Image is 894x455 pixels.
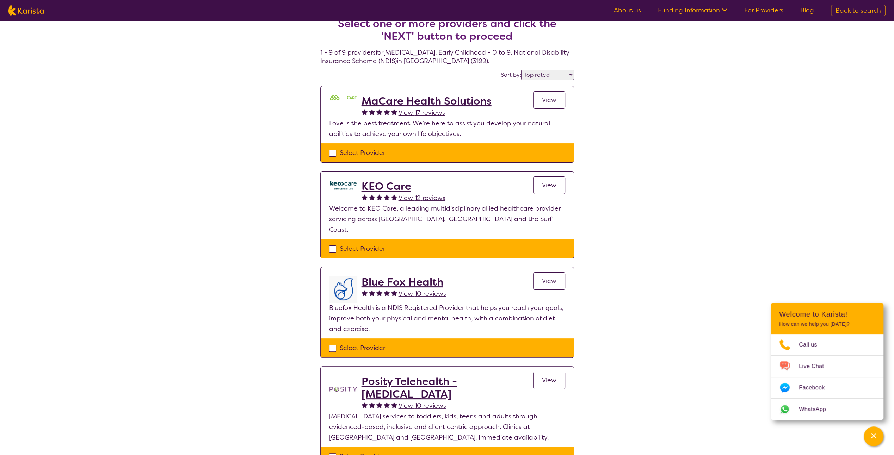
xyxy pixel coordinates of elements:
span: View [542,277,556,285]
span: Call us [799,339,826,350]
a: View [533,372,565,389]
img: fullstar [384,194,390,200]
h2: Select one or more providers and click the 'NEXT' button to proceed [329,17,566,43]
a: MaCare Health Solutions [362,95,492,107]
a: KEO Care [362,180,445,193]
span: View [542,181,556,189]
img: fullstar [391,194,397,200]
img: t1bslo80pcylnzwjhndq.png [329,375,357,403]
img: lyehhyr6avbivpacwqcf.png [329,276,357,303]
span: WhatsApp [799,404,834,415]
span: View 10 reviews [399,289,446,298]
a: Funding Information [658,6,727,14]
a: View [533,272,565,290]
a: View [533,91,565,109]
a: About us [614,6,641,14]
h2: Welcome to Karista! [779,310,875,318]
a: Back to search [831,5,886,16]
img: fullstar [391,290,397,296]
a: View 17 reviews [399,107,445,118]
img: fullstar [376,290,382,296]
img: fullstar [376,402,382,408]
img: fullstar [362,402,368,408]
p: Love is the best treatment. We’re here to assist you develop your natural abilities to achieve yo... [329,118,565,139]
img: fullstar [362,290,368,296]
p: How can we help you [DATE]? [779,321,875,327]
div: Channel Menu [771,303,883,420]
h4: 1 - 9 of 9 providers for [MEDICAL_DATA] , Early Childhood - 0 to 9 , National Disability Insuranc... [320,0,574,65]
img: fullstar [369,402,375,408]
span: Live Chat [799,361,832,372]
a: View 10 reviews [399,400,446,411]
ul: Choose channel [771,334,883,420]
img: fullstar [391,402,397,408]
a: View 12 reviews [399,193,445,203]
span: View 12 reviews [399,194,445,202]
a: Web link opens in a new tab. [771,399,883,420]
span: View [542,376,556,385]
a: View [533,176,565,194]
img: fullstar [369,194,375,200]
img: fullstar [384,402,390,408]
a: Posity Telehealth - [MEDICAL_DATA] [362,375,533,400]
a: Blog [800,6,814,14]
img: fullstar [376,194,382,200]
img: fullstar [376,109,382,115]
img: Karista logo [8,5,44,16]
span: View 10 reviews [399,401,446,410]
p: Welcome to KEO Care, a leading multidisciplinary allied healthcare provider servicing across [GEO... [329,203,565,235]
button: Channel Menu [864,426,883,446]
img: a39ze0iqsfmbvtwnthmw.png [329,180,357,190]
img: fullstar [384,290,390,296]
span: Back to search [836,6,881,15]
p: Bluefox Health is a NDIS Registered Provider that helps you reach your goals, improve both your p... [329,303,565,334]
img: fullstar [391,109,397,115]
a: View 10 reviews [399,288,446,299]
span: View [542,96,556,104]
span: Facebook [799,382,833,393]
img: mgttalrdbt23wl6urpfy.png [329,95,357,102]
img: fullstar [384,109,390,115]
img: fullstar [369,109,375,115]
img: fullstar [362,194,368,200]
img: fullstar [369,290,375,296]
label: Sort by: [501,71,521,79]
span: View 17 reviews [399,108,445,117]
p: [MEDICAL_DATA] services to toddlers, kids, teens and adults through evidenced-based, inclusive an... [329,411,565,443]
a: Blue Fox Health [362,276,446,288]
img: fullstar [362,109,368,115]
a: For Providers [744,6,783,14]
